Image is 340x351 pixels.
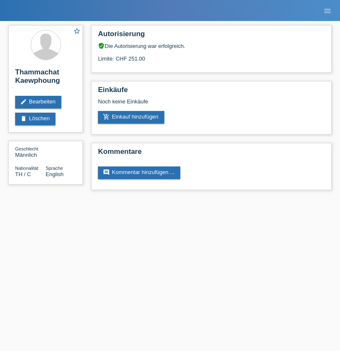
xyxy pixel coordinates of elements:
h2: Thammachat Kaewphoung [15,68,76,89]
i: add_shopping_cart [103,113,110,120]
span: Geschlecht [15,146,38,151]
h2: Einkäufe [98,86,325,98]
i: menu [323,7,332,15]
h2: Kommentare [98,148,325,160]
a: star_border [73,27,81,36]
span: Nationalität [15,166,38,171]
i: verified_user [98,42,105,49]
i: edit [20,98,27,105]
div: Die Autorisierung war erfolgreich. [98,42,325,49]
i: comment [103,169,110,176]
a: commentKommentar hinzufügen ... [98,166,180,179]
span: Thailand / C / 23.12.2021 [15,171,31,177]
h2: Autorisierung [98,30,325,42]
a: menu [319,8,336,13]
div: Männlich [15,145,46,158]
a: editBearbeiten [15,96,61,108]
div: Limite: CHF 251.00 [98,49,325,62]
div: Noch keine Einkäufe [98,98,325,111]
span: English [46,171,64,177]
a: deleteLöschen [15,113,55,125]
i: star_border [73,27,81,35]
i: delete [20,115,27,122]
a: add_shopping_cartEinkauf hinzufügen [98,111,164,124]
span: Sprache [46,166,63,171]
